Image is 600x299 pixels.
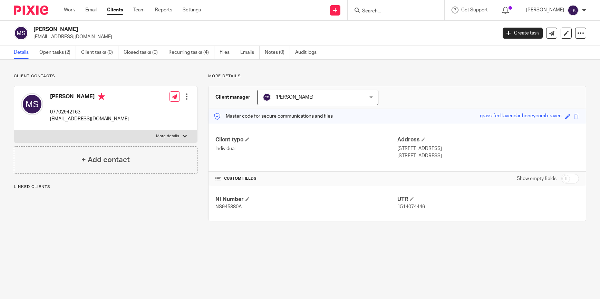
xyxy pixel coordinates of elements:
h4: Client type [215,136,397,143]
h3: Client manager [215,94,250,101]
a: Email [85,7,97,13]
h2: [PERSON_NAME] [33,26,400,33]
p: More details [156,133,179,139]
a: Clients [107,7,123,13]
a: Audit logs [295,46,322,59]
p: Individual [215,145,397,152]
span: [PERSON_NAME] [275,95,313,100]
p: 07702942163 [50,109,129,116]
p: [STREET_ADDRESS] [397,145,579,152]
div: grass-fed-lavendar-honeycomb-raven [480,112,562,120]
h4: CUSTOM FIELDS [215,176,397,181]
p: [EMAIL_ADDRESS][DOMAIN_NAME] [50,116,129,122]
a: Create task [503,28,543,39]
p: Master code for secure communications and files [214,113,333,120]
a: Reports [155,7,172,13]
p: Linked clients [14,184,197,190]
h4: + Add contact [81,155,130,165]
input: Search [361,8,424,14]
label: Show empty fields [517,175,557,182]
img: svg%3E [568,5,579,16]
a: Team [133,7,145,13]
span: Get Support [461,8,488,12]
a: Closed tasks (0) [124,46,163,59]
img: Pixie [14,6,48,15]
h4: NI Number [215,196,397,203]
h4: UTR [397,196,579,203]
span: NS945880A [215,205,242,209]
span: 1514074446 [397,205,425,209]
a: Work [64,7,75,13]
p: Client contacts [14,73,197,79]
p: [EMAIL_ADDRESS][DOMAIN_NAME] [33,33,492,40]
i: Primary [98,93,105,100]
p: [STREET_ADDRESS] [397,152,579,159]
a: Files [220,46,235,59]
h4: Address [397,136,579,143]
a: Open tasks (2) [39,46,76,59]
a: Client tasks (0) [81,46,118,59]
p: More details [208,73,586,79]
a: Notes (0) [265,46,290,59]
p: [PERSON_NAME] [526,7,564,13]
img: svg%3E [263,93,271,101]
img: svg%3E [14,26,28,40]
a: Emails [240,46,260,59]
img: svg%3E [21,93,43,115]
a: Details [14,46,34,59]
a: Settings [183,7,201,13]
a: Recurring tasks (4) [168,46,214,59]
h4: [PERSON_NAME] [50,93,129,102]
